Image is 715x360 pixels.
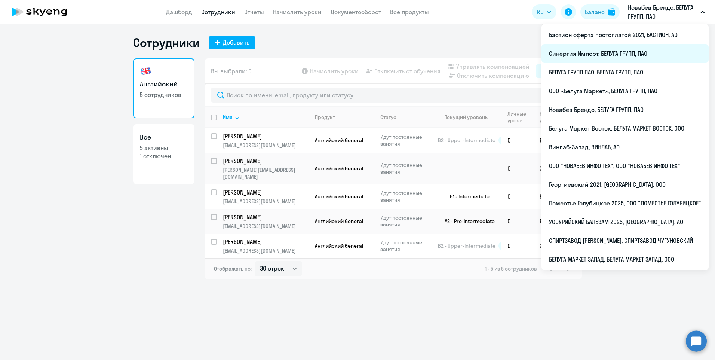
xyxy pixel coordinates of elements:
p: [PERSON_NAME] [223,213,307,221]
span: Английский General [315,218,363,225]
a: [PERSON_NAME] [223,157,309,165]
div: Личные уроки [507,110,533,124]
div: Добавить [223,38,249,47]
p: Идут постоянные занятия [380,134,432,147]
p: [EMAIL_ADDRESS][DOMAIN_NAME] [223,198,309,205]
span: Английский General [315,165,363,172]
p: [PERSON_NAME] [223,238,307,246]
span: Английский General [315,242,363,249]
div: Корп. уроки [540,110,555,124]
td: 0 [501,153,534,184]
p: [PERSON_NAME] [223,132,307,140]
button: Добавить [209,36,255,49]
div: Статус [380,114,432,120]
td: 24 [534,234,561,258]
p: 1 отключен [140,152,188,160]
p: [EMAIL_ADDRESS][DOMAIN_NAME] [223,142,309,149]
td: A2 - Pre-Intermediate [432,209,501,234]
p: Идут постоянные занятия [380,214,432,228]
a: Все5 активны1 отключен [133,124,194,184]
p: Идут постоянные занятия [380,190,432,203]
div: Корп. уроки [540,110,561,124]
td: 0 [501,184,534,209]
a: [PERSON_NAME] [223,238,309,246]
a: Документооборот [331,8,381,16]
p: [PERSON_NAME] [223,188,307,196]
input: Поиск по имени, email, продукту или статусу [211,88,576,103]
button: Новабев Брендс, БЕЛУГА ГРУПП, ПАО [624,3,709,21]
img: english [140,65,152,77]
h3: Все [140,132,188,142]
span: Вы выбрали: 0 [211,67,252,76]
td: 8 [534,184,561,209]
div: Личные уроки [507,110,527,124]
td: 0 [501,234,534,258]
button: RU [532,4,556,19]
a: Сотрудники [201,8,235,16]
span: Английский General [315,193,363,200]
span: Отображать по: [214,265,252,272]
a: Все продукты [390,8,429,16]
td: 0 [501,209,534,234]
div: Имя [223,114,233,120]
p: [EMAIL_ADDRESS][DOMAIN_NAME] [223,223,309,229]
h3: Английский [140,79,188,89]
div: Продукт [315,114,374,120]
td: 32 [534,153,561,184]
p: Новабев Брендс, БЕЛУГА ГРУПП, ПАО [628,3,697,21]
span: B2 - Upper-Intermediate [438,242,495,249]
p: [PERSON_NAME] [223,157,307,165]
a: [PERSON_NAME] [223,132,309,140]
a: Английский5 сотрудников [133,58,194,118]
div: Текущий уровень [438,114,501,120]
td: 9 [534,209,561,234]
button: Балансbalance [580,4,620,19]
ul: RU [541,24,709,270]
p: Идут постоянные занятия [380,162,432,175]
div: Баланс [585,7,605,16]
a: Дашборд [166,8,192,16]
a: Начислить уроки [273,8,322,16]
p: [PERSON_NAME][EMAIL_ADDRESS][DOMAIN_NAME] [223,167,309,180]
img: balance [608,8,615,16]
p: 5 активны [140,144,188,152]
a: [PERSON_NAME] [223,213,309,221]
span: RU [537,7,544,16]
div: Текущий уровень [445,114,488,120]
a: Отчеты [244,8,264,16]
td: 9 [534,128,561,153]
td: 0 [501,128,534,153]
div: Продукт [315,114,335,120]
div: Статус [380,114,396,120]
span: 1 - 5 из 5 сотрудников [485,265,537,272]
span: B2 - Upper-Intermediate [438,137,495,144]
h1: Сотрудники [133,35,200,50]
td: B1 - Intermediate [432,184,501,209]
p: [EMAIL_ADDRESS][DOMAIN_NAME] [223,247,309,254]
button: Фильтр [536,64,576,78]
p: Идут постоянные занятия [380,239,432,253]
p: 5 сотрудников [140,91,188,99]
div: Имя [223,114,309,120]
span: Английский General [315,137,363,144]
a: [PERSON_NAME] [223,188,309,196]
